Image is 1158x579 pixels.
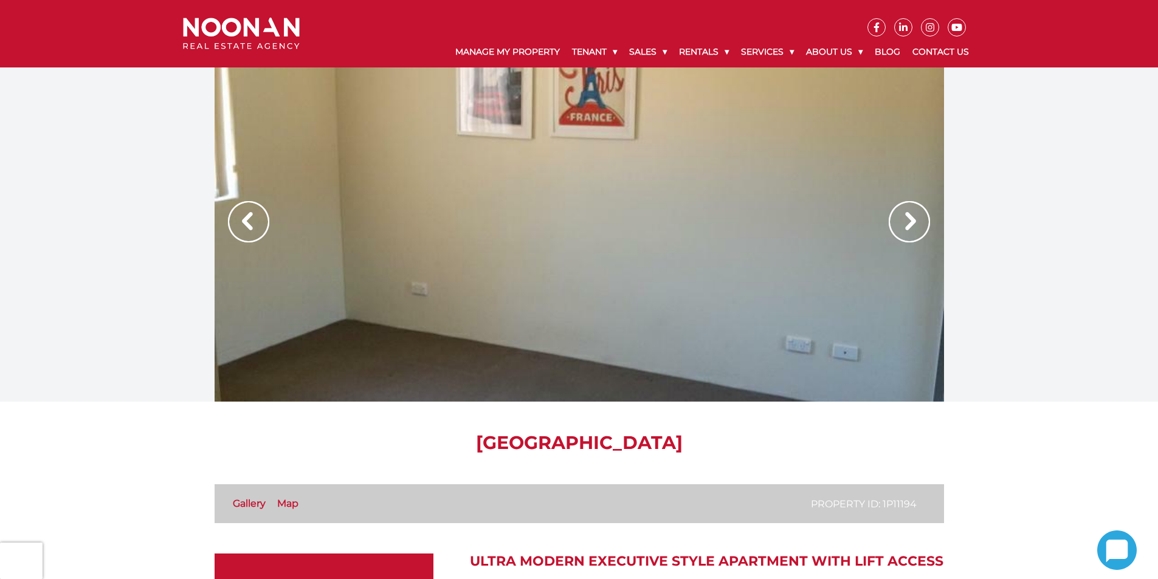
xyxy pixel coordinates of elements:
[183,18,300,50] img: Noonan Real Estate Agency
[623,36,673,67] a: Sales
[800,36,869,67] a: About Us
[277,498,298,509] a: Map
[233,498,266,509] a: Gallery
[673,36,735,67] a: Rentals
[228,201,269,242] img: Arrow slider
[566,36,623,67] a: Tenant
[449,36,566,67] a: Manage My Property
[906,36,975,67] a: Contact Us
[215,432,944,454] h1: [GEOGRAPHIC_DATA]
[869,36,906,67] a: Blog
[470,553,944,569] h2: Ultra Modern Executive Style Apartment With Lift Access
[735,36,800,67] a: Services
[811,496,917,512] p: Property ID: 1P11194
[889,201,930,242] img: Arrow slider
